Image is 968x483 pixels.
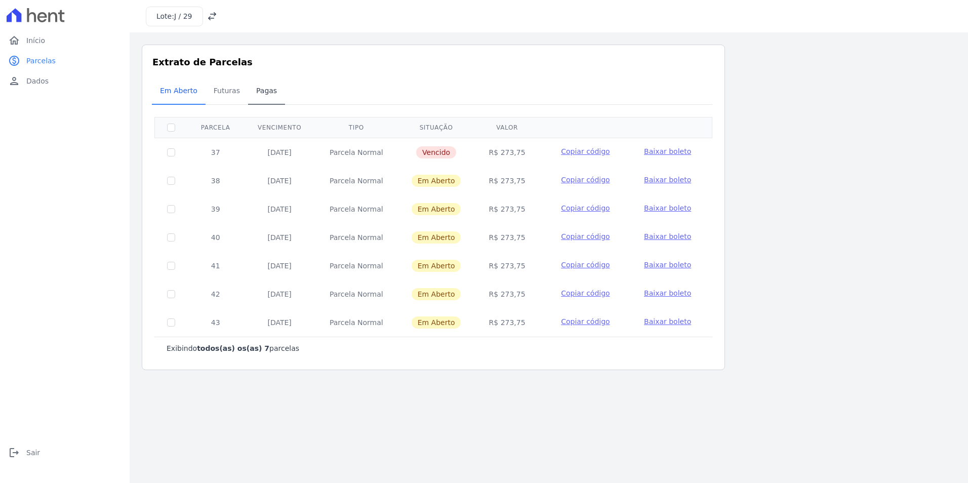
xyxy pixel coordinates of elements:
span: Em Aberto [154,80,204,101]
td: [DATE] [244,280,315,308]
p: Exibindo parcelas [167,343,299,353]
td: R$ 273,75 [475,195,539,223]
span: Baixar boleto [644,147,691,155]
td: R$ 273,75 [475,280,539,308]
button: Copiar código [551,175,620,185]
td: Parcela Normal [315,280,397,308]
span: Em Aberto [412,260,461,272]
td: 39 [187,195,244,223]
th: Valor [475,117,539,138]
a: paidParcelas [4,51,126,71]
a: Baixar boleto [644,203,691,213]
i: person [8,75,20,87]
td: Parcela Normal [315,223,397,252]
span: Baixar boleto [644,261,691,269]
a: Baixar boleto [644,146,691,156]
span: Vencido [416,146,456,158]
span: Copiar código [561,232,610,240]
b: todos(as) os(as) 7 [197,344,269,352]
td: 40 [187,223,244,252]
button: Copiar código [551,203,620,213]
i: home [8,34,20,47]
span: Baixar boleto [644,289,691,297]
span: Início [26,35,45,46]
td: 37 [187,138,244,167]
td: 38 [187,167,244,195]
span: Em Aberto [412,203,461,215]
a: logoutSair [4,442,126,463]
td: R$ 273,75 [475,167,539,195]
span: Sair [26,448,40,458]
span: Copiar código [561,317,610,326]
h3: Lote: [156,11,192,22]
span: Pagas [250,80,283,101]
a: Baixar boleto [644,231,691,241]
td: [DATE] [244,195,315,223]
span: Em Aberto [412,175,461,187]
button: Copiar código [551,316,620,327]
a: Baixar boleto [644,260,691,270]
td: [DATE] [244,223,315,252]
a: personDados [4,71,126,91]
td: [DATE] [244,252,315,280]
a: Futuras [206,78,248,105]
span: Futuras [208,80,246,101]
span: J / 29 [174,12,192,20]
a: Pagas [248,78,285,105]
span: Em Aberto [412,288,461,300]
td: Parcela Normal [315,167,397,195]
td: [DATE] [244,308,315,337]
td: 43 [187,308,244,337]
td: [DATE] [244,167,315,195]
span: Copiar código [561,176,610,184]
td: R$ 273,75 [475,252,539,280]
span: Em Aberto [412,316,461,329]
span: Copiar código [561,261,610,269]
td: Parcela Normal [315,252,397,280]
button: Copiar código [551,260,620,270]
td: Parcela Normal [315,308,397,337]
i: logout [8,447,20,459]
td: R$ 273,75 [475,138,539,167]
td: 41 [187,252,244,280]
span: Copiar código [561,147,610,155]
i: paid [8,55,20,67]
td: Parcela Normal [315,138,397,167]
span: Parcelas [26,56,56,66]
span: Copiar código [561,204,610,212]
a: Baixar boleto [644,288,691,298]
span: Baixar boleto [644,176,691,184]
th: Situação [397,117,475,138]
a: homeInício [4,30,126,51]
td: [DATE] [244,138,315,167]
button: Copiar código [551,146,620,156]
span: Baixar boleto [644,232,691,240]
td: 42 [187,280,244,308]
h3: Extrato de Parcelas [152,55,714,69]
th: Parcela [187,117,244,138]
a: Baixar boleto [644,316,691,327]
span: Baixar boleto [644,204,691,212]
span: Dados [26,76,49,86]
a: Em Aberto [152,78,206,105]
span: Em Aberto [412,231,461,244]
button: Copiar código [551,231,620,241]
span: Copiar código [561,289,610,297]
td: R$ 273,75 [475,223,539,252]
span: Baixar boleto [644,317,691,326]
td: R$ 273,75 [475,308,539,337]
a: Baixar boleto [644,175,691,185]
th: Vencimento [244,117,315,138]
td: Parcela Normal [315,195,397,223]
button: Copiar código [551,288,620,298]
th: Tipo [315,117,397,138]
